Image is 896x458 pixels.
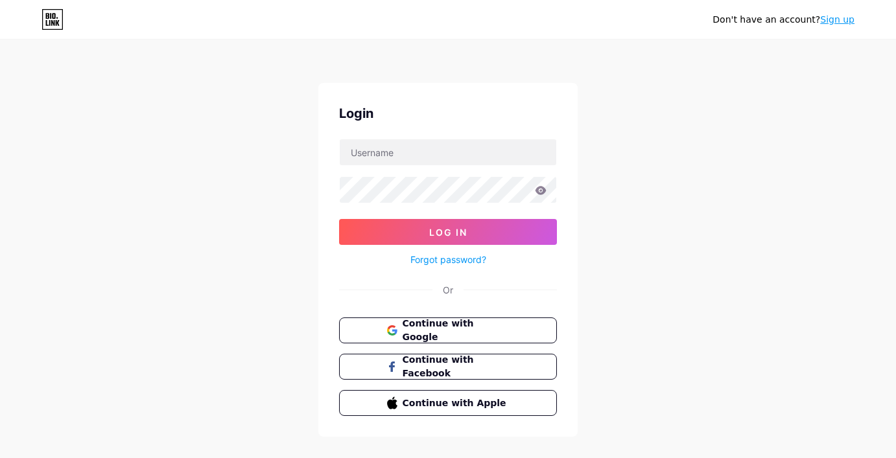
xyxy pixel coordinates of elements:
div: Or [443,283,453,297]
span: Log In [429,227,467,238]
input: Username [340,139,556,165]
button: Log In [339,219,557,245]
button: Continue with Facebook [339,354,557,380]
span: Continue with Apple [403,396,510,410]
a: Sign up [820,14,855,25]
div: Don't have an account? [713,13,855,27]
div: Login [339,104,557,123]
a: Forgot password? [410,253,486,266]
span: Continue with Facebook [403,353,510,380]
button: Continue with Apple [339,390,557,416]
span: Continue with Google [403,317,510,344]
button: Continue with Google [339,317,557,343]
